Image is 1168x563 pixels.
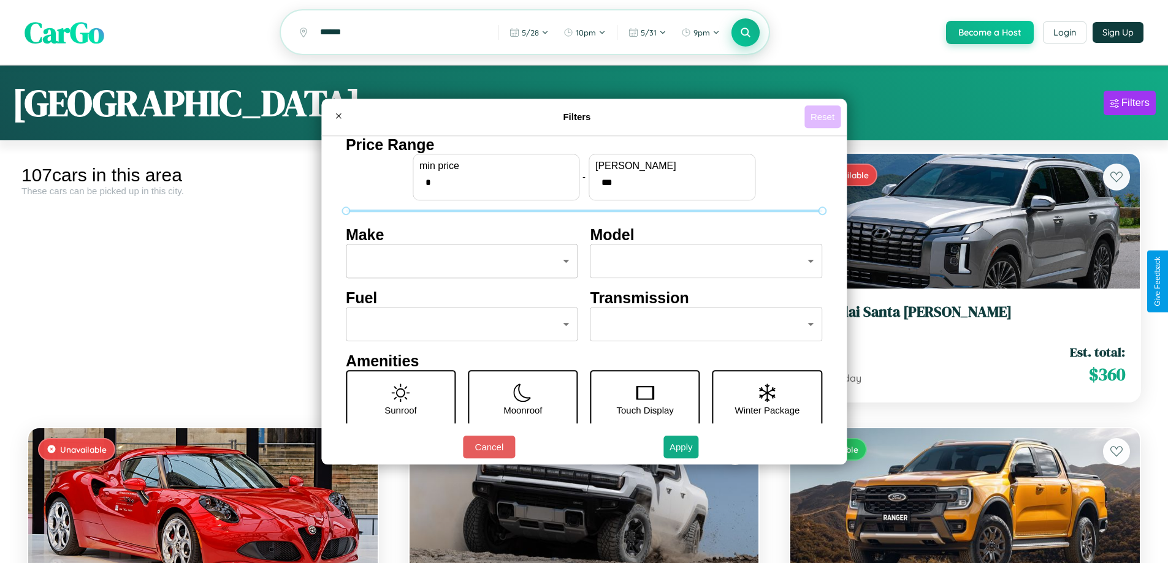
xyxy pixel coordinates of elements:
[1089,362,1125,387] span: $ 360
[804,105,841,128] button: Reset
[836,372,861,384] span: / day
[1093,22,1143,43] button: Sign Up
[693,28,710,37] span: 9pm
[503,23,555,42] button: 5/28
[384,402,417,418] p: Sunroof
[582,168,586,185] p: -
[590,226,823,244] h4: Model
[1121,97,1150,109] div: Filters
[522,28,539,37] span: 5 / 28
[641,28,657,37] span: 5 / 31
[946,21,1034,44] button: Become a Host
[60,444,107,455] span: Unavailable
[1043,21,1086,43] button: Login
[463,436,515,458] button: Cancel
[805,303,1125,333] a: Hyundai Santa [PERSON_NAME]2018
[21,186,384,196] div: These cars can be picked up in this city.
[346,289,578,307] h4: Fuel
[1070,343,1125,361] span: Est. total:
[735,402,800,418] p: Winter Package
[12,78,361,128] h1: [GEOGRAPHIC_DATA]
[675,23,726,42] button: 9pm
[21,165,384,186] div: 107 cars in this area
[346,352,822,370] h4: Amenities
[419,161,573,172] label: min price
[503,402,542,418] p: Moonroof
[622,23,673,42] button: 5/31
[1153,257,1162,306] div: Give Feedback
[557,23,612,42] button: 10pm
[346,136,822,154] h4: Price Range
[1104,91,1156,115] button: Filters
[805,303,1125,321] h3: Hyundai Santa [PERSON_NAME]
[25,12,104,53] span: CarGo
[349,111,804,122] h4: Filters
[663,436,699,458] button: Apply
[616,402,673,418] p: Touch Display
[590,289,823,307] h4: Transmission
[595,161,749,172] label: [PERSON_NAME]
[576,28,596,37] span: 10pm
[346,226,578,244] h4: Make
